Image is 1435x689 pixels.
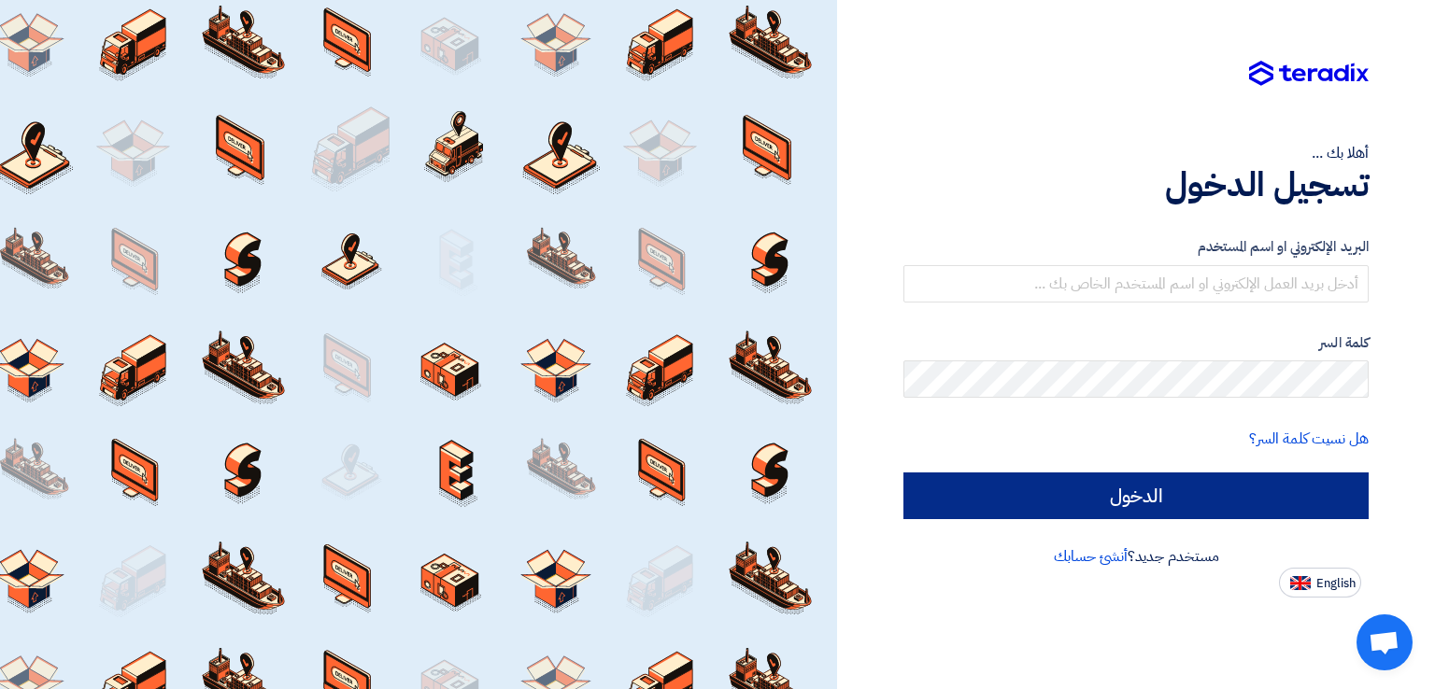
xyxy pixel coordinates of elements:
h1: تسجيل الدخول [903,164,1369,205]
div: أهلا بك ... [903,142,1369,164]
input: الدخول [903,472,1369,519]
img: Teradix logo [1249,61,1369,87]
div: مستخدم جديد؟ [903,545,1369,568]
a: هل نسيت كلمة السر؟ [1249,428,1369,450]
label: البريد الإلكتروني او اسم المستخدم [903,236,1369,258]
img: en-US.png [1290,576,1311,590]
button: English [1279,568,1361,598]
input: أدخل بريد العمل الإلكتروني او اسم المستخدم الخاص بك ... [903,265,1369,302]
div: Open chat [1357,614,1413,670]
a: أنشئ حسابك [1054,545,1128,568]
span: English [1316,577,1356,590]
label: كلمة السر [903,332,1369,354]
